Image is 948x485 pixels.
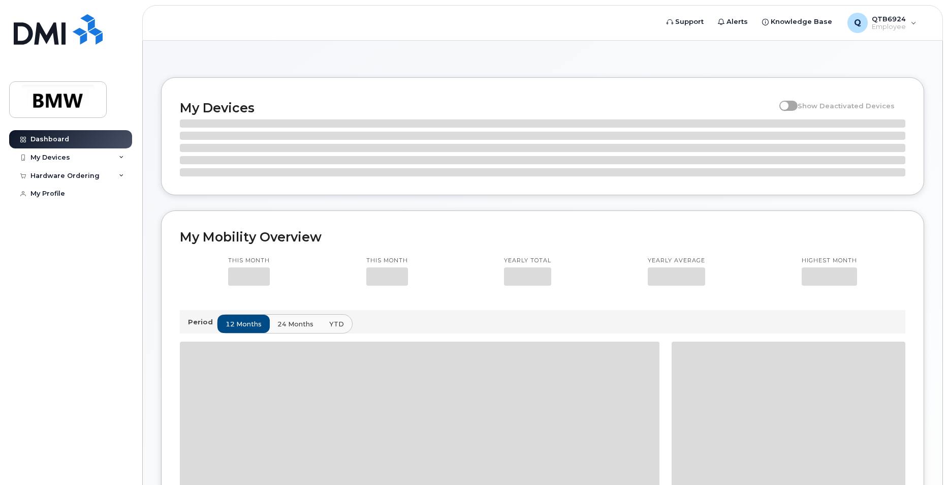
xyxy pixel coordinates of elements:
[779,96,787,104] input: Show Deactivated Devices
[329,319,344,329] span: YTD
[366,257,408,265] p: This month
[188,317,217,327] p: Period
[277,319,313,329] span: 24 months
[504,257,551,265] p: Yearly total
[798,102,895,110] span: Show Deactivated Devices
[180,100,774,115] h2: My Devices
[228,257,270,265] p: This month
[648,257,705,265] p: Yearly average
[802,257,857,265] p: Highest month
[180,229,905,245] h2: My Mobility Overview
